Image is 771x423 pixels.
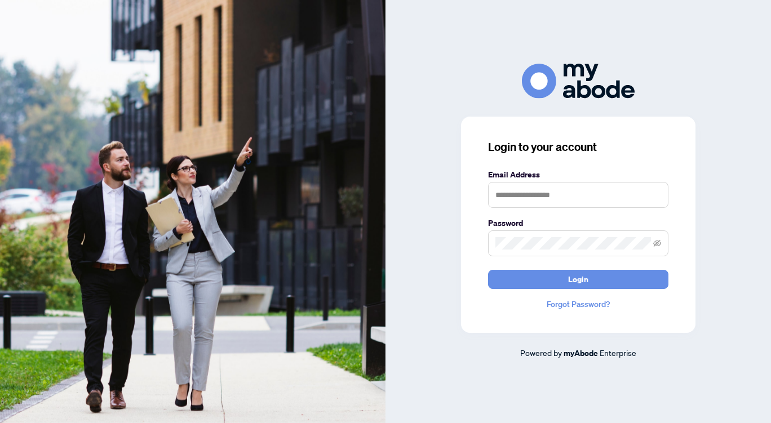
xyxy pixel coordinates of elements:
button: Login [488,270,668,289]
span: Login [568,270,588,288]
a: myAbode [564,347,598,359]
span: Enterprise [600,348,636,358]
img: ma-logo [522,64,635,98]
h3: Login to your account [488,139,668,155]
label: Password [488,217,668,229]
label: Email Address [488,168,668,181]
a: Forgot Password? [488,298,668,310]
span: Powered by [520,348,562,358]
span: eye-invisible [653,239,661,247]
